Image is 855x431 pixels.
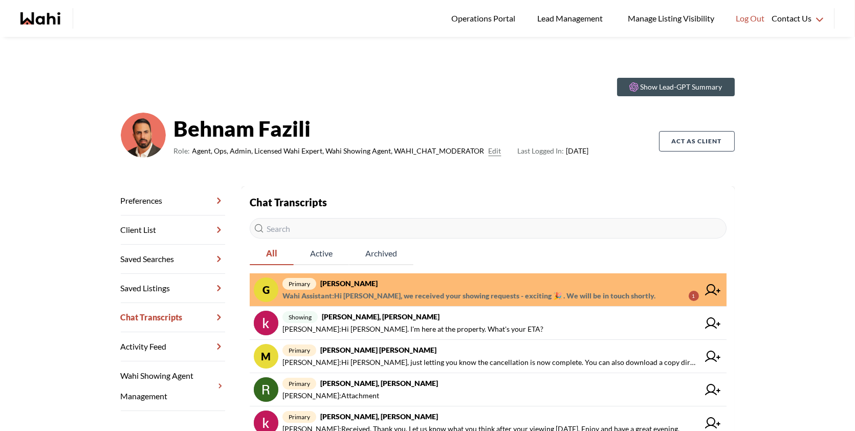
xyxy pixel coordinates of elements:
a: Gprimary[PERSON_NAME]Wahi Assistant:Hi [PERSON_NAME], we received your showing requests - excitin... [250,273,727,307]
strong: [PERSON_NAME] [320,279,378,288]
span: [PERSON_NAME] : Hi [PERSON_NAME], just letting you know the cancellation is now complete. You can... [282,356,699,369]
span: [PERSON_NAME] : Hi [PERSON_NAME]. I'm here at the property. What's your ETA? [282,323,543,335]
a: Saved Searches [121,245,225,274]
span: All [250,243,294,264]
a: primary[PERSON_NAME], [PERSON_NAME][PERSON_NAME]:Attachment [250,373,727,406]
strong: [PERSON_NAME] [PERSON_NAME] [320,346,436,354]
div: 1 [689,291,699,301]
span: Last Logged In: [518,146,564,155]
div: M [254,344,278,369]
a: Wahi Showing Agent Management [121,361,225,411]
strong: [PERSON_NAME], [PERSON_NAME] [322,312,440,321]
button: Act as Client [659,131,735,152]
img: cf9ae410c976398e.png [121,113,166,158]
a: showing[PERSON_NAME], [PERSON_NAME][PERSON_NAME]:Hi [PERSON_NAME]. I'm here at the property. What... [250,307,727,340]
span: Role: [174,145,190,157]
a: Saved Listings [121,274,225,303]
p: Show Lead-GPT Summary [641,82,722,92]
button: Show Lead-GPT Summary [617,78,735,96]
input: Search [250,218,727,239]
button: Archived [349,243,413,265]
a: Client List [121,216,225,245]
span: Archived [349,243,413,264]
span: Log Out [736,12,764,25]
span: Active [294,243,349,264]
span: Manage Listing Visibility [625,12,717,25]
span: showing [282,311,318,323]
button: Edit [489,145,501,157]
span: primary [282,411,316,423]
a: Preferences [121,186,225,216]
a: Mprimary[PERSON_NAME] [PERSON_NAME][PERSON_NAME]:Hi [PERSON_NAME], just letting you know the canc... [250,340,727,373]
a: Activity Feed [121,332,225,361]
a: Chat Transcripts [121,303,225,332]
button: Active [294,243,349,265]
span: Lead Management [537,12,606,25]
strong: [PERSON_NAME], [PERSON_NAME] [320,379,438,387]
img: chat avatar [254,311,278,335]
strong: Chat Transcripts [250,196,327,208]
a: Wahi homepage [20,12,60,25]
span: primary [282,378,316,390]
span: primary [282,344,316,356]
span: primary [282,278,316,290]
span: [PERSON_NAME] : Attachment [282,390,379,402]
div: G [254,277,278,302]
span: [DATE] [518,145,589,157]
span: Wahi Assistant : Hi [PERSON_NAME], we received your showing requests - exciting 🎉 . We will be in... [282,290,655,302]
button: All [250,243,294,265]
img: chat avatar [254,377,278,402]
span: Agent, Ops, Admin, Licensed Wahi Expert, Wahi Showing Agent, WAHI_CHAT_MODERATOR [192,145,485,157]
strong: [PERSON_NAME], [PERSON_NAME] [320,412,438,421]
strong: Behnam Fazili [174,113,589,144]
span: Operations Portal [451,12,519,25]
